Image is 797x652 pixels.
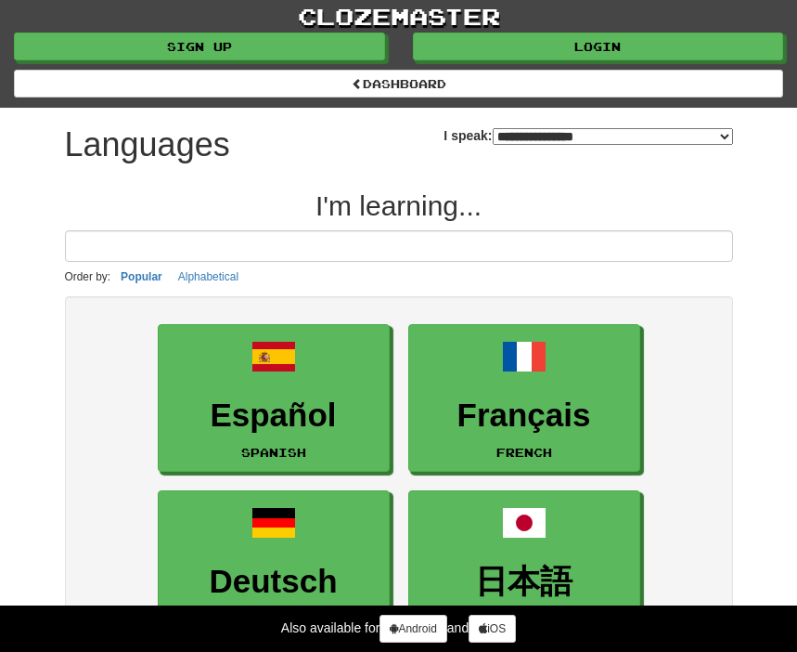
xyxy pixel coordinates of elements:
[408,490,640,638] a: 日本語Japanese
[408,324,640,472] a: FrançaisFrench
[168,564,379,600] h3: Deutsch
[379,615,446,643] a: Android
[168,398,379,434] h3: Español
[418,564,630,600] h3: 日本語
[443,126,732,145] label: I speak:
[241,446,306,459] small: Spanish
[158,324,390,472] a: EspañolSpanish
[65,270,111,283] small: Order by:
[173,267,244,287] button: Alphabetical
[65,190,733,221] h2: I'm learning...
[469,615,516,643] a: iOS
[418,398,630,434] h3: Français
[14,70,783,98] a: dashboard
[115,267,168,287] button: Popular
[14,33,385,60] a: Sign up
[65,126,230,163] h1: Languages
[413,33,784,60] a: Login
[496,446,552,459] small: French
[493,128,733,145] select: I speak:
[158,490,390,638] a: DeutschGerman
